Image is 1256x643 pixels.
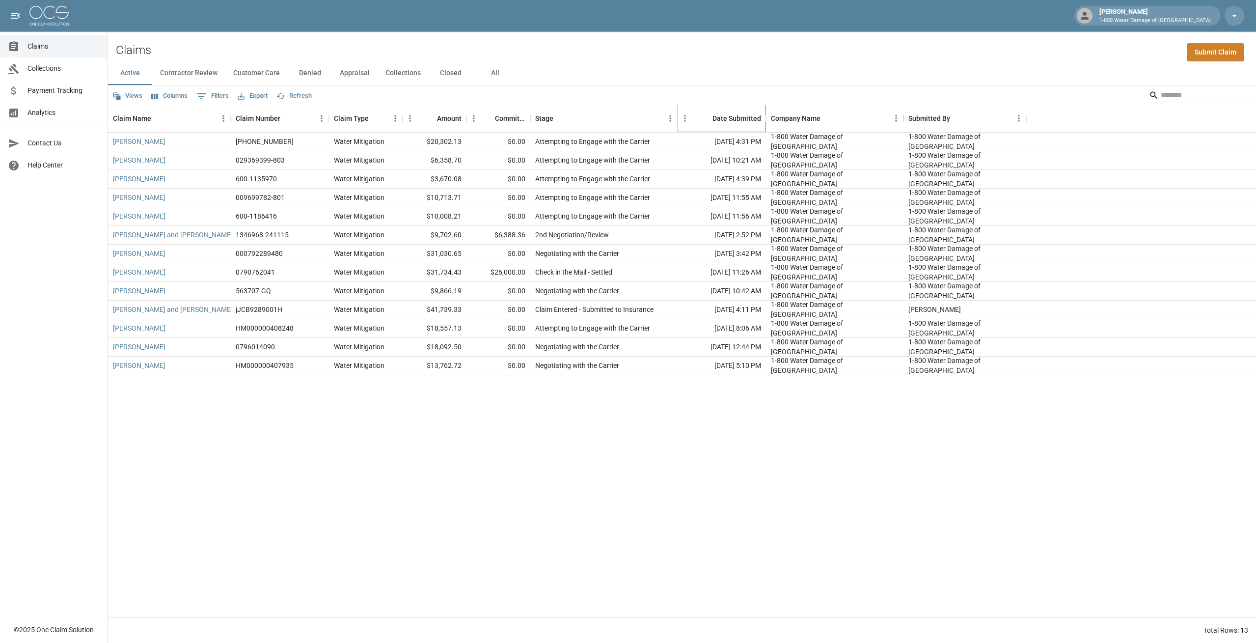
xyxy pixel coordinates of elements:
a: [PERSON_NAME] [113,342,165,352]
div: Attempting to Engage with the Carrier [535,193,650,202]
div: 2nd Negotiation/Review [535,230,609,240]
div: $0.00 [466,151,530,170]
a: [PERSON_NAME] [113,267,165,277]
div: [DATE] 5:10 PM [678,357,766,375]
div: Water Mitigation [334,305,384,314]
div: 1-800 Water Damage of Athens [908,132,1021,151]
button: Denied [288,61,332,85]
div: HM000000408248 [236,323,294,333]
div: Water Mitigation [334,137,384,146]
div: Water Mitigation [334,155,384,165]
button: Menu [388,111,403,126]
div: Date Submitted [712,105,761,132]
div: Claim Number [231,105,329,132]
button: Customer Care [225,61,288,85]
button: Views [110,88,145,104]
div: 1-800 Water Damage of Athens [908,356,1021,375]
button: Menu [1011,111,1026,126]
div: 600-1135970 [236,174,277,184]
span: Payment Tracking [27,85,100,96]
button: Menu [678,111,692,126]
div: Total Rows: 13 [1203,625,1248,635]
span: Contact Us [27,138,100,148]
div: Claim Type [334,105,369,132]
div: 600-1186416 [236,211,277,221]
div: $26,000.00 [466,263,530,282]
div: Water Mitigation [334,323,384,333]
div: [DATE] 10:42 AM [678,282,766,301]
img: ocs-logo-white-transparent.png [29,6,69,26]
button: Menu [466,111,481,126]
div: $41,739.33 [403,301,466,319]
span: Collections [27,63,100,74]
p: 1-800 Water Damage of [GEOGRAPHIC_DATA] [1099,17,1211,25]
div: 1-800 Water Damage of Athens [908,150,1021,170]
div: $18,557.13 [403,319,466,338]
div: 1-800 Water Damage of Athens [908,262,1021,282]
div: 1-800 Water Damage of Athens [908,169,1021,189]
a: [PERSON_NAME] and [PERSON_NAME] [113,230,233,240]
button: Sort [820,112,834,125]
div: Water Mitigation [334,230,384,240]
div: Committed Amount [466,105,530,132]
div: [DATE] 11:56 AM [678,207,766,226]
div: Attempting to Engage with the Carrier [535,323,650,333]
div: 1-800 Water Damage of Athens [908,318,1021,338]
div: 029369399-803 [236,155,285,165]
div: $13,762.72 [403,357,466,375]
div: [DATE] 3:42 PM [678,245,766,263]
div: Company Name [766,105,903,132]
div: $10,008.21 [403,207,466,226]
div: $0.00 [466,319,530,338]
div: Claim Entered - Submitted to Insurance [535,305,654,314]
button: Sort [553,112,567,125]
div: Chad Fallows [908,305,961,314]
span: Help Center [27,160,100,170]
div: 1-800 Water Damage of Athens [908,337,1021,357]
div: $0.00 [466,282,530,301]
button: Show filters [194,88,231,104]
div: 1-800 Water Damage of Athens [771,169,899,189]
div: 1346968-241115 [236,230,289,240]
div: 009699782-801 [236,193,285,202]
button: Sort [423,112,437,125]
div: Company Name [771,105,820,132]
div: 1-800 Water Damage of Athens [771,150,899,170]
div: Water Mitigation [334,193,384,202]
div: Claim Name [113,105,151,132]
div: Water Mitigation [334,249,384,258]
div: $31,030.65 [403,245,466,263]
div: Negotiating with the Carrier [535,249,619,258]
button: Sort [151,112,165,125]
a: [PERSON_NAME] [113,174,165,184]
div: Negotiating with the Carrier [535,342,619,352]
div: 1-800 Water Damage of Athens [771,356,899,375]
div: Negotiating with the Carrier [535,361,619,370]
div: Amount [437,105,462,132]
div: 1-800 Water Damage of Athens [771,244,899,263]
div: 1-800 Water Damage of Athens [908,244,1021,263]
div: Attempting to Engage with the Carrier [535,174,650,184]
div: $20,302.13 [403,133,466,151]
div: Stage [530,105,678,132]
div: 1-800 Water Damage of Athens [908,225,1021,245]
div: 1-800 Water Damage of Athens [771,225,899,245]
div: Committed Amount [495,105,525,132]
div: [DATE] 4:31 PM [678,133,766,151]
div: $31,734.43 [403,263,466,282]
div: $3,670.08 [403,170,466,189]
div: Negotiating with the Carrier [535,286,619,296]
div: [DATE] 4:11 PM [678,301,766,319]
div: Attempting to Engage with the Carrier [535,137,650,146]
div: 1-800 Water Damage of Athens [771,132,899,151]
button: Menu [403,111,417,126]
div: [DATE] 2:52 PM [678,226,766,245]
a: Submit Claim [1187,43,1244,61]
div: $0.00 [466,189,530,207]
div: Submitted By [908,105,950,132]
div: $6,358.70 [403,151,466,170]
div: $0.00 [466,357,530,375]
button: Closed [429,61,473,85]
div: [DATE] 11:55 AM [678,189,766,207]
button: Active [108,61,152,85]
